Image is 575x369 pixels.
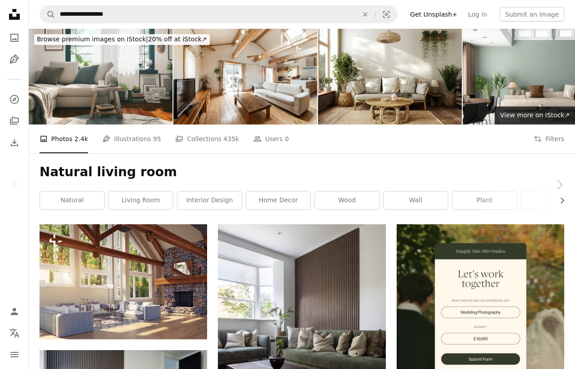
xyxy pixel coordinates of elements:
button: Menu [5,346,23,364]
button: Submit an image [500,7,564,22]
button: Language [5,324,23,342]
img: modern luxury house interior. 3d rendering design [40,224,207,339]
img: Sunlight Living room [29,29,172,124]
a: Explore [5,90,23,108]
a: Illustrations [5,50,23,68]
a: Browse premium images on iStock|20% off at iStock↗ [29,29,215,50]
a: interior design [177,191,242,209]
a: natural [40,191,104,209]
form: Find visuals sitewide [40,5,398,23]
a: View more on iStock↗ [495,107,575,124]
button: Filters [534,124,564,153]
a: Collections [5,112,23,130]
button: Visual search [376,6,397,23]
a: Collections 435k [175,124,239,153]
a: home decor [246,191,310,209]
span: Browse premium images on iStock | [37,36,148,43]
a: Log in / Sign up [5,302,23,320]
span: 95 [153,134,161,144]
a: Download History [5,133,23,151]
button: Search Unsplash [40,6,55,23]
a: modern luxury house interior. 3d rendering design [40,278,207,286]
a: Illustrations 95 [102,124,161,153]
div: 20% off at iStock ↗ [34,34,210,45]
a: wall [384,191,448,209]
h1: Natural living room [40,164,564,180]
a: plant [452,191,517,209]
button: Clear [355,6,375,23]
a: Next [544,142,575,228]
img: Living room in a house with impressive wood and skylights [173,29,317,124]
a: living room [109,191,173,209]
span: View more on iStock ↗ [500,111,570,119]
a: Users 0 [253,124,289,153]
span: 0 [285,134,289,144]
a: Photos [5,29,23,47]
a: Log in [463,7,492,22]
img: Boho-Inspired Modern Scandinavian Interior With Wicker Furniture and Green Plants [318,29,462,124]
a: Get Unsplash+ [405,7,463,22]
span: 435k [223,134,239,144]
a: wood [315,191,379,209]
a: a living room filled with furniture and a large window [218,304,385,312]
